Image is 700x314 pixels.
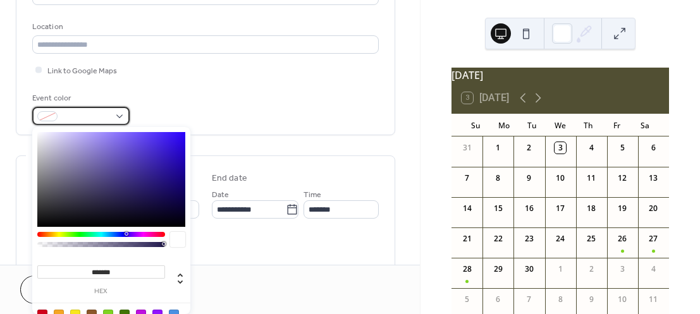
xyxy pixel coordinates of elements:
[648,294,659,305] div: 11
[32,92,127,105] div: Event color
[524,294,535,305] div: 7
[462,233,473,245] div: 21
[212,172,247,185] div: End date
[617,203,628,214] div: 19
[32,20,376,33] div: Location
[586,203,597,214] div: 18
[648,203,659,214] div: 20
[462,142,473,154] div: 31
[617,294,628,305] div: 10
[617,263,628,275] div: 3
[304,188,321,202] span: Time
[524,233,535,245] div: 23
[37,288,165,295] label: hex
[493,142,504,154] div: 1
[493,263,504,275] div: 29
[648,172,659,184] div: 13
[617,233,628,245] div: 26
[586,294,597,305] div: 9
[586,233,597,245] div: 25
[555,203,566,214] div: 17
[555,233,566,245] div: 24
[524,203,535,214] div: 16
[524,172,535,184] div: 9
[212,188,229,202] span: Date
[524,142,535,154] div: 2
[493,233,504,245] div: 22
[555,172,566,184] div: 10
[47,64,117,78] span: Link to Google Maps
[617,142,628,154] div: 5
[648,233,659,245] div: 27
[603,114,631,136] div: Fr
[20,275,98,304] button: Cancel
[574,114,603,136] div: Th
[555,263,566,275] div: 1
[586,142,597,154] div: 4
[617,172,628,184] div: 12
[546,114,575,136] div: We
[586,172,597,184] div: 11
[462,172,473,184] div: 7
[648,263,659,275] div: 4
[555,294,566,305] div: 8
[493,203,504,214] div: 15
[462,203,473,214] div: 14
[586,263,597,275] div: 2
[648,142,659,154] div: 6
[493,294,504,305] div: 6
[462,263,473,275] div: 28
[462,294,473,305] div: 5
[490,114,519,136] div: Mo
[555,142,566,154] div: 3
[518,114,546,136] div: Tu
[493,172,504,184] div: 8
[451,68,669,83] div: [DATE]
[462,114,490,136] div: Su
[630,114,659,136] div: Sa
[524,263,535,275] div: 30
